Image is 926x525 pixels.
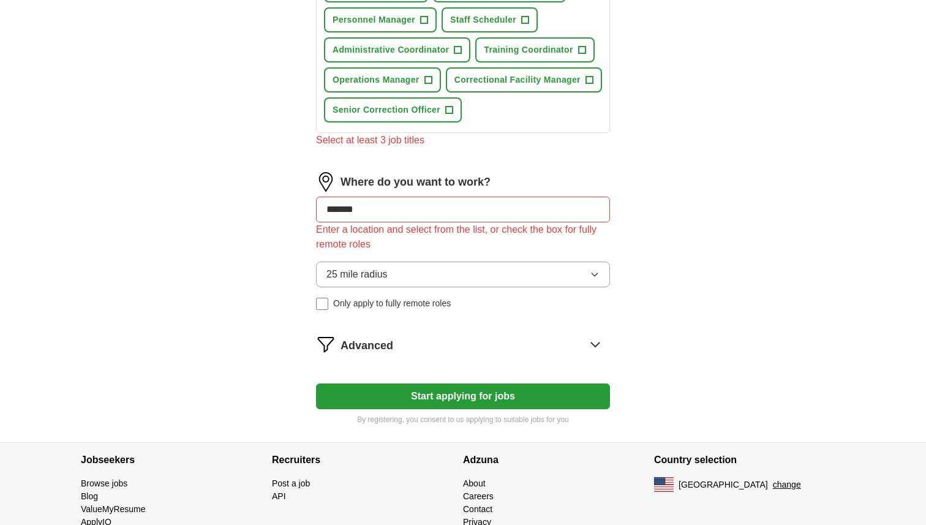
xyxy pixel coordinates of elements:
a: Browse jobs [81,478,127,488]
a: Blog [81,491,98,501]
span: Administrative Coordinator [333,43,449,56]
span: Advanced [341,338,393,354]
button: change [773,478,801,491]
label: Where do you want to work? [341,174,491,191]
img: filter [316,334,336,354]
div: Select at least 3 job titles [316,133,610,148]
img: US flag [654,477,674,492]
p: By registering, you consent to us applying to suitable jobs for you [316,414,610,425]
button: Start applying for jobs [316,383,610,409]
a: Careers [463,491,494,501]
button: 25 mile radius [316,262,610,287]
span: Training Coordinator [484,43,573,56]
span: Only apply to fully remote roles [333,297,451,310]
button: Operations Manager [324,67,441,93]
input: Only apply to fully remote roles [316,298,328,310]
span: Correctional Facility Manager [454,74,581,86]
div: Enter a location and select from the list, or check the box for fully remote roles [316,222,610,252]
a: ValueMyResume [81,504,146,514]
a: Post a job [272,478,310,488]
span: Staff Scheduler [450,13,516,26]
span: Personnel Manager [333,13,415,26]
a: About [463,478,486,488]
a: API [272,491,286,501]
span: Operations Manager [333,74,420,86]
img: location.png [316,172,336,192]
button: Personnel Manager [324,7,437,32]
a: Contact [463,504,492,514]
button: Administrative Coordinator [324,37,470,62]
button: Training Coordinator [475,37,594,62]
h4: Country selection [654,443,845,477]
button: Senior Correction Officer [324,97,462,123]
span: [GEOGRAPHIC_DATA] [679,478,768,491]
span: 25 mile radius [326,267,388,282]
button: Staff Scheduler [442,7,538,32]
button: Correctional Facility Manager [446,67,602,93]
span: Senior Correction Officer [333,104,440,116]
